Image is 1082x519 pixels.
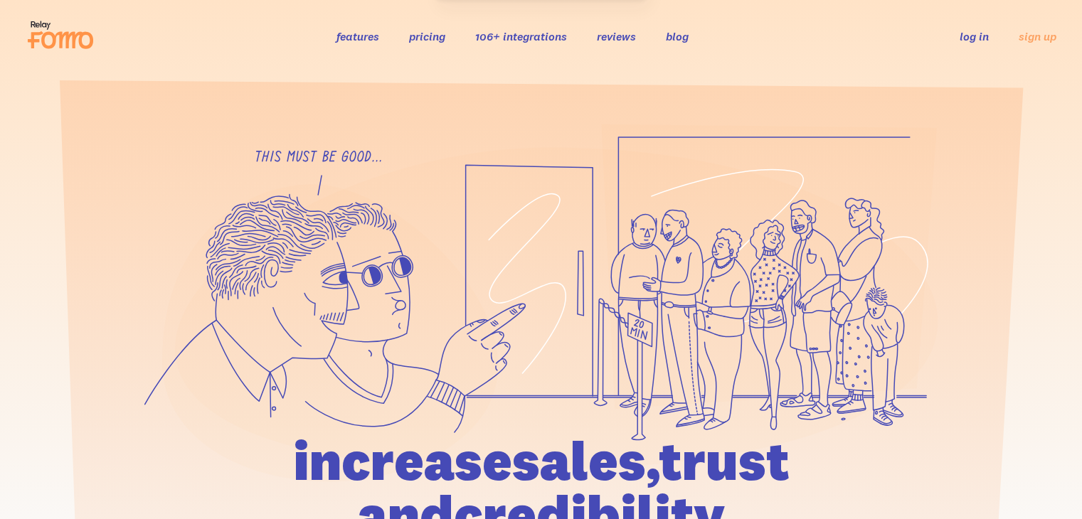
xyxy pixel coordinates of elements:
[597,29,636,43] a: reviews
[960,29,989,43] a: log in
[1019,29,1056,44] a: sign up
[475,29,567,43] a: 106+ integrations
[336,29,379,43] a: features
[409,29,445,43] a: pricing
[666,29,689,43] a: blog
